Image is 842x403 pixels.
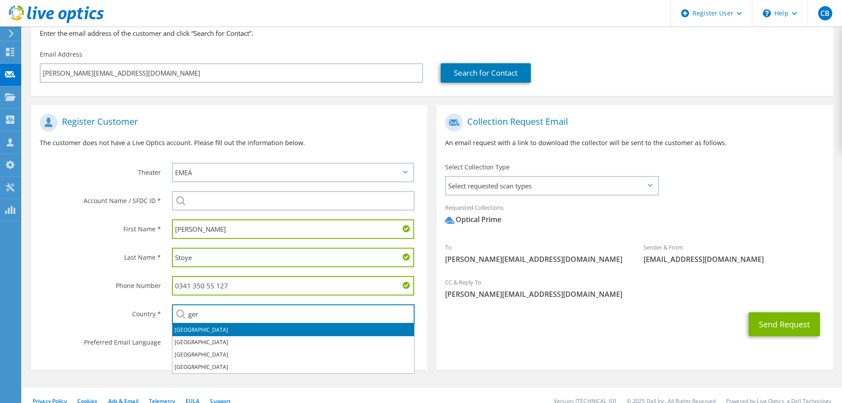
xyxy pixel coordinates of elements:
li: [GEOGRAPHIC_DATA] [172,361,414,373]
p: An email request with a link to download the collector will be sent to the customer as follows. [445,138,824,148]
label: Account Name / SFDC ID * [40,191,161,205]
label: Country * [40,304,161,319]
label: Email Address [40,50,82,59]
div: CC & Reply To [436,273,833,303]
li: [GEOGRAPHIC_DATA] [172,324,414,336]
button: Send Request [749,312,820,336]
span: [PERSON_NAME][EMAIL_ADDRESS][DOMAIN_NAME] [445,289,824,299]
a: Search for Contact [441,63,531,83]
span: [EMAIL_ADDRESS][DOMAIN_NAME] [644,254,824,264]
div: Sender & From [635,238,833,269]
li: [GEOGRAPHIC_DATA] [172,349,414,361]
div: Optical Prime [445,215,501,225]
label: Phone Number [40,276,161,290]
h1: Collection Request Email [445,114,819,131]
li: [GEOGRAPHIC_DATA] [172,336,414,349]
span: [PERSON_NAME][EMAIL_ADDRESS][DOMAIN_NAME] [445,254,626,264]
label: Select Collection Type [445,163,510,172]
svg: \n [763,9,771,17]
p: The customer does not have a Live Optics account. Please fill out the information below. [40,138,419,148]
label: Preferred Email Language [40,333,161,347]
label: Theater [40,163,161,177]
label: First Name * [40,219,161,234]
label: Last Name * [40,248,161,262]
h1: Register Customer [40,114,414,131]
h3: Enter the email address of the customer and click “Search for Contact”. [40,28,824,38]
span: Select requested scan types [446,177,658,195]
div: Requested Collections [436,198,833,234]
div: To [436,238,635,269]
span: CB [818,6,832,20]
